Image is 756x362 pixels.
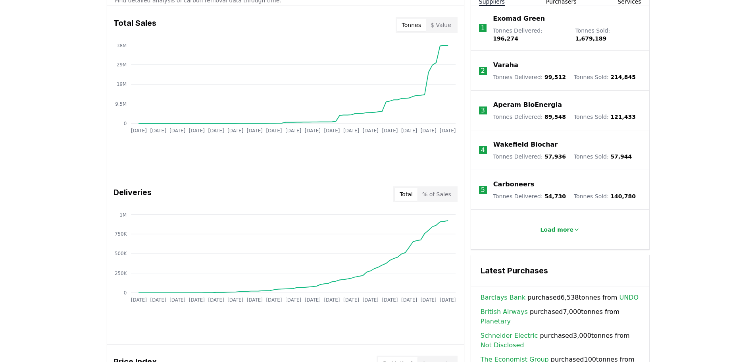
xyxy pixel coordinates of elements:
[131,297,146,303] tspan: [DATE]
[493,192,566,200] p: Tonnes Delivered :
[481,145,485,155] p: 4
[574,73,636,81] p: Tonnes Sold :
[493,180,534,189] a: Carboneers
[426,19,456,31] button: $ Value
[481,331,640,350] span: purchased 3,000 tonnes from
[362,297,378,303] tspan: [DATE]
[115,101,127,107] tspan: 9.5M
[544,114,566,120] span: 89,548
[493,153,566,161] p: Tonnes Delivered :
[619,293,639,302] a: UNDO
[493,113,566,121] p: Tonnes Delivered :
[246,297,262,303] tspan: [DATE]
[481,341,524,350] a: Not Disclosed
[420,297,436,303] tspan: [DATE]
[401,297,417,303] tspan: [DATE]
[285,128,301,134] tspan: [DATE]
[362,128,378,134] tspan: [DATE]
[304,297,320,303] tspan: [DATE]
[481,293,639,302] span: purchased 6,538 tonnes from
[575,27,641,43] p: Tonnes Sold :
[113,17,156,33] h3: Total Sales
[481,331,538,341] a: Schneider Electric
[493,27,567,43] p: Tonnes Delivered :
[119,212,127,218] tspan: 1M
[324,297,340,303] tspan: [DATE]
[117,81,127,87] tspan: 19M
[493,35,518,42] span: 196,274
[115,251,127,256] tspan: 500K
[150,297,166,303] tspan: [DATE]
[395,188,417,201] button: Total
[440,297,456,303] tspan: [DATE]
[481,185,485,195] p: 5
[131,128,146,134] tspan: [DATE]
[481,307,528,317] a: British Airways
[208,128,224,134] tspan: [DATE]
[115,231,127,237] tspan: 750K
[227,297,243,303] tspan: [DATE]
[440,128,456,134] tspan: [DATE]
[574,153,632,161] p: Tonnes Sold :
[113,186,152,202] h3: Deliveries
[227,128,243,134] tspan: [DATE]
[208,297,224,303] tspan: [DATE]
[481,66,485,75] p: 2
[417,188,456,201] button: % of Sales
[123,290,127,296] tspan: 0
[189,128,204,134] tspan: [DATE]
[343,297,359,303] tspan: [DATE]
[481,23,485,33] p: 1
[610,74,636,80] span: 214,845
[493,140,558,149] a: Wakefield Biochar
[481,293,525,302] a: Barclays Bank
[266,297,282,303] tspan: [DATE]
[285,297,301,303] tspan: [DATE]
[115,271,127,276] tspan: 250K
[481,317,511,326] a: Planetary
[117,43,127,48] tspan: 38M
[574,113,636,121] p: Tonnes Sold :
[401,128,417,134] tspan: [DATE]
[189,297,204,303] tspan: [DATE]
[493,14,545,23] a: Exomad Green
[481,265,640,277] h3: Latest Purchases
[117,62,127,68] tspan: 29M
[481,307,640,326] span: purchased 7,000 tonnes from
[304,128,320,134] tspan: [DATE]
[610,193,636,199] span: 140,780
[610,114,636,120] span: 121,433
[544,74,566,80] span: 99,512
[481,106,485,115] p: 3
[493,100,562,110] a: Aperam BioEnergia
[123,121,127,126] tspan: 0
[382,297,398,303] tspan: [DATE]
[493,60,518,70] a: Varaha
[540,226,573,234] p: Load more
[382,128,398,134] tspan: [DATE]
[150,128,166,134] tspan: [DATE]
[169,297,185,303] tspan: [DATE]
[493,73,566,81] p: Tonnes Delivered :
[544,153,566,160] span: 57,936
[343,128,359,134] tspan: [DATE]
[266,128,282,134] tspan: [DATE]
[324,128,340,134] tspan: [DATE]
[420,128,436,134] tspan: [DATE]
[544,193,566,199] span: 54,730
[575,35,606,42] span: 1,679,189
[574,192,636,200] p: Tonnes Sold :
[397,19,426,31] button: Tonnes
[534,222,586,238] button: Load more
[610,153,632,160] span: 57,944
[246,128,262,134] tspan: [DATE]
[169,128,185,134] tspan: [DATE]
